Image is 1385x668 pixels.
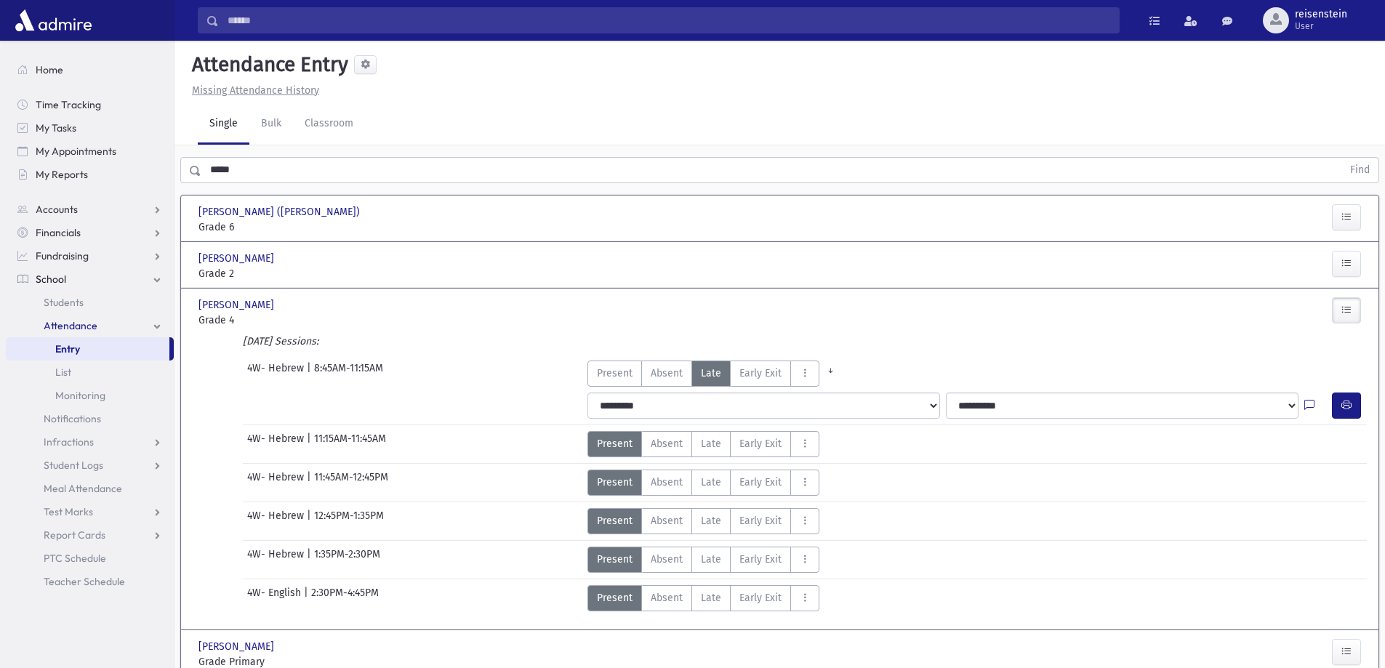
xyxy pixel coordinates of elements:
[587,470,819,496] div: AttTypes
[307,547,314,573] span: |
[304,585,311,611] span: |
[44,528,105,542] span: Report Cards
[44,296,84,309] span: Students
[314,470,388,496] span: 11:45AM-12:45PM
[44,505,93,518] span: Test Marks
[12,6,95,35] img: AdmirePro
[651,475,683,490] span: Absent
[6,430,174,454] a: Infractions
[6,477,174,500] a: Meal Attendance
[587,585,819,611] div: AttTypes
[6,244,174,267] a: Fundraising
[36,168,88,181] span: My Reports
[6,221,174,244] a: Financials
[311,585,379,611] span: 2:30PM-4:45PM
[247,508,307,534] span: 4W- Hebrew
[6,267,174,291] a: School
[36,249,89,262] span: Fundraising
[6,407,174,430] a: Notifications
[247,361,307,387] span: 4W- Hebrew
[701,366,721,381] span: Late
[36,63,63,76] span: Home
[587,361,842,387] div: AttTypes
[243,335,318,347] i: [DATE] Sessions:
[198,204,363,220] span: [PERSON_NAME] ([PERSON_NAME])
[44,435,94,448] span: Infractions
[247,585,304,611] span: 4W- English
[6,198,174,221] a: Accounts
[247,547,307,573] span: 4W- Hebrew
[597,475,633,490] span: Present
[6,291,174,314] a: Students
[739,475,782,490] span: Early Exit
[6,523,174,547] a: Report Cards
[597,436,633,451] span: Present
[307,431,314,457] span: |
[6,58,174,81] a: Home
[55,389,105,402] span: Monitoring
[307,508,314,534] span: |
[651,513,683,528] span: Absent
[701,590,721,605] span: Late
[6,93,174,116] a: Time Tracking
[587,508,819,534] div: AttTypes
[6,140,174,163] a: My Appointments
[1295,9,1347,20] span: reisenstein
[307,361,314,387] span: |
[701,513,721,528] span: Late
[36,203,78,216] span: Accounts
[314,547,380,573] span: 1:35PM-2:30PM
[6,337,169,361] a: Entry
[44,319,97,332] span: Attendance
[6,163,174,186] a: My Reports
[1341,158,1378,182] button: Find
[314,361,383,387] span: 8:45AM-11:15AM
[6,116,174,140] a: My Tasks
[198,251,277,266] span: [PERSON_NAME]
[739,590,782,605] span: Early Exit
[1295,20,1347,32] span: User
[198,313,380,328] span: Grade 4
[44,575,125,588] span: Teacher Schedule
[587,431,819,457] div: AttTypes
[597,590,633,605] span: Present
[247,470,307,496] span: 4W- Hebrew
[651,552,683,567] span: Absent
[192,84,319,97] u: Missing Attendance History
[701,436,721,451] span: Late
[597,552,633,567] span: Present
[44,459,103,472] span: Student Logs
[597,366,633,381] span: Present
[186,84,319,97] a: Missing Attendance History
[36,98,101,111] span: Time Tracking
[55,342,80,355] span: Entry
[307,470,314,496] span: |
[36,121,76,134] span: My Tasks
[651,366,683,381] span: Absent
[6,454,174,477] a: Student Logs
[701,475,721,490] span: Late
[44,552,106,565] span: PTC Schedule
[198,266,380,281] span: Grade 2
[6,384,174,407] a: Monitoring
[198,297,277,313] span: [PERSON_NAME]
[36,273,66,286] span: School
[36,145,116,158] span: My Appointments
[314,431,386,457] span: 11:15AM-11:45AM
[6,547,174,570] a: PTC Schedule
[247,431,307,457] span: 4W- Hebrew
[739,436,782,451] span: Early Exit
[219,7,1119,33] input: Search
[739,513,782,528] span: Early Exit
[44,482,122,495] span: Meal Attendance
[651,436,683,451] span: Absent
[587,547,819,573] div: AttTypes
[651,590,683,605] span: Absent
[198,639,277,654] span: [PERSON_NAME]
[249,104,293,145] a: Bulk
[739,366,782,381] span: Early Exit
[6,500,174,523] a: Test Marks
[44,412,101,425] span: Notifications
[6,314,174,337] a: Attendance
[198,220,380,235] span: Grade 6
